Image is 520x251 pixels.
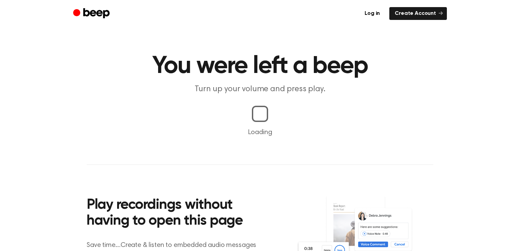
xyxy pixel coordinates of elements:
[389,7,447,20] a: Create Account
[73,7,111,20] a: Beep
[87,54,433,78] h1: You were left a beep
[87,197,269,229] h2: Play recordings without having to open this page
[130,84,390,95] p: Turn up your volume and press play.
[8,127,512,137] p: Loading
[359,7,385,20] a: Log in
